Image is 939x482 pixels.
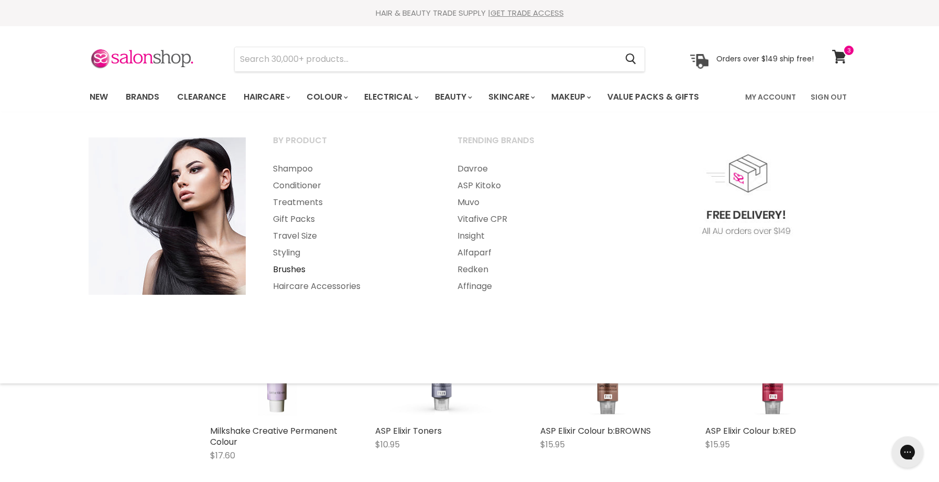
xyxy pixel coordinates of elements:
a: Skincare [481,86,541,108]
a: Haircare Accessories [260,278,442,295]
a: Insight [444,228,627,244]
a: Conditioner [260,177,442,194]
a: Beauty [427,86,478,108]
a: ASP Elixir Colour b:RED [705,425,796,437]
a: Alfaparf [444,244,627,261]
a: Treatments [260,194,442,211]
input: Search [235,47,617,71]
a: Sign Out [804,86,853,108]
iframe: Gorgias live chat messenger [887,433,929,472]
a: ASP Elixir Colour b:BROWNS [540,425,651,437]
ul: Main menu [444,160,627,295]
a: Value Packs & Gifts [599,86,707,108]
ul: Main menu [82,82,723,112]
button: Search [617,47,645,71]
form: Product [234,47,645,72]
a: Brushes [260,261,442,278]
a: Makeup [543,86,597,108]
a: ASP Kitoko [444,177,627,194]
a: Electrical [356,86,425,108]
span: $10.95 [375,438,400,451]
a: Styling [260,244,442,261]
a: Brands [118,86,167,108]
a: Vitafive CPR [444,211,627,228]
a: Colour [299,86,354,108]
a: Haircare [236,86,297,108]
div: HAIR & BEAUTY TRADE SUPPLY | [77,8,862,18]
a: Affinage [444,278,627,295]
a: Travel Size [260,228,442,244]
nav: Main [77,82,862,112]
a: By Product [260,132,442,158]
span: $17.60 [210,449,235,462]
a: New [82,86,116,108]
a: Gift Packs [260,211,442,228]
span: $15.95 [705,438,730,451]
a: GET TRADE ACCESS [490,7,564,18]
a: Clearance [169,86,234,108]
a: My Account [739,86,802,108]
a: Shampoo [260,160,442,177]
a: Redken [444,261,627,278]
a: Trending Brands [444,132,627,158]
p: Orders over $149 ship free! [716,54,814,63]
a: Muvo [444,194,627,211]
ul: Main menu [260,160,442,295]
a: Davroe [444,160,627,177]
a: Milkshake Creative Permanent Colour [210,425,337,448]
a: ASP Elixir Toners [375,425,442,437]
span: $15.95 [540,438,565,451]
